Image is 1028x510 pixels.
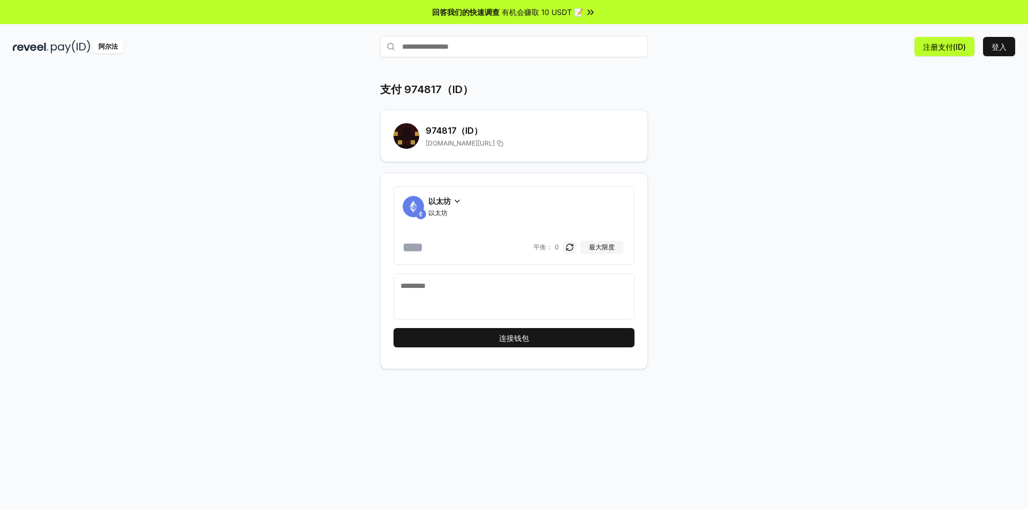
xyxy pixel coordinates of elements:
[99,42,118,50] font: 阿尔法
[428,196,451,205] font: 以太坊
[589,243,615,251] font: 最大限度
[432,7,500,17] font: 回答我们的快速调查
[380,83,473,96] font: 支付 974817（ID）
[457,125,482,136] font: （ID）
[499,333,529,342] font: 连接钱包
[415,209,426,219] img: ETH.svg
[555,243,559,251] font: 0
[426,125,457,136] font: 974817
[428,209,448,217] font: 以太坊
[51,40,90,54] img: 付款编号
[502,7,583,17] font: 有机会赚取 10 USDT 📝
[394,328,634,347] button: 连接钱包
[914,37,974,56] button: 注册支付(ID)
[923,42,966,51] font: 注册支付(ID)
[983,37,1015,56] button: 登入
[426,139,495,147] font: [DOMAIN_NAME][URL]
[992,42,1007,51] font: 登入
[533,243,553,251] font: 平衡：
[13,40,49,54] img: 揭示黑暗
[580,241,623,254] button: 最大限度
